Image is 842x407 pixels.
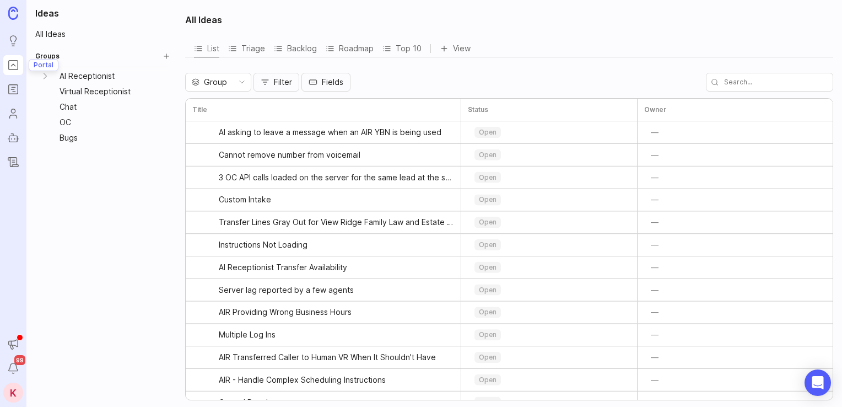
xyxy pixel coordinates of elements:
button: — [644,327,665,342]
p: open [479,128,496,137]
a: Custom Intake [219,189,454,211]
span: — [651,127,659,138]
button: — [644,260,665,275]
div: toggle menu [468,303,630,321]
h2: Groups [35,52,60,61]
div: toggle menu [468,169,630,186]
p: open [479,353,496,362]
button: AI Receptionist expand [35,68,55,84]
a: Transfer Lines Gray Out for View Ridge Family Law and Estate Planning [219,211,454,233]
span: AIR Providing Wrong Business Hours [219,307,352,318]
span: — [651,285,659,296]
div: toggle menu [468,124,630,141]
a: AIR - Handle Complex Scheduling Instructions [219,369,454,391]
button: — [644,125,665,140]
button: — [644,237,665,253]
button: — [644,372,665,388]
span: Instructions Not Loading [219,239,307,250]
p: open [479,263,496,272]
button: Announcements [3,334,23,354]
span: Multiple Log Ins [219,329,276,340]
a: Roadmap [326,40,374,57]
button: — [644,304,665,320]
a: Users [3,104,23,124]
div: toggle menu [468,259,630,276]
a: AIR Transferred Caller to Human VR When It Shouldn't Have [219,346,454,368]
a: Top 10 [382,40,422,57]
a: Triage [228,40,265,57]
div: toggle menu [468,146,630,164]
div: toggle menu [468,349,630,366]
span: — [651,149,659,160]
span: Custom Intake [219,194,271,205]
h2: All Ideas [185,13,222,26]
a: Cannot remove number from voicemail [219,144,454,166]
a: Portal [3,55,23,75]
span: — [651,262,659,273]
span: AIR - Handle Complex Scheduling Instructions [219,374,386,385]
a: Server lag reported by a few agents [219,279,454,301]
p: open [479,218,496,227]
a: Instructions Not Loading [219,234,454,256]
a: All Ideas [31,26,174,42]
h1: Ideas [31,7,174,20]
p: open [479,195,496,204]
a: Changelog [3,152,23,172]
button: Filter [253,73,299,92]
a: AIR Providing Wrong Business Hours [219,301,454,323]
span: — [651,329,659,340]
a: AI Receptionist [55,68,159,84]
button: — [644,350,665,365]
a: Autopilot [3,128,23,148]
button: — [644,170,665,185]
span: — [651,374,659,385]
a: Chat [55,99,159,115]
button: — [644,147,665,163]
span: Transfer Lines Gray Out for View Ridge Family Law and Estate Planning [219,217,454,228]
button: List [194,40,219,57]
span: Group [204,76,227,88]
p: open [479,308,496,317]
div: Open Intercom Messenger [805,369,831,396]
button: — [644,215,665,230]
span: Server lag reported by a few agents [219,285,354,296]
button: K [3,383,23,403]
svg: toggle icon [233,78,251,87]
div: toggle menu [468,213,630,231]
a: Backlog [274,40,317,57]
p: open [479,240,496,249]
span: Fields [322,77,343,88]
span: — [651,172,659,183]
span: — [651,217,659,228]
span: — [651,239,659,250]
button: Notifications [3,358,23,378]
div: toggle menu [185,73,251,92]
span: AI asking to leave a message when an AIR YBN is being used [219,127,441,138]
button: — [644,192,665,207]
h3: Title [192,105,207,114]
a: Multiple Log Ins [219,324,454,346]
p: open [479,286,496,294]
p: open [479,398,496,407]
span: Cannot remove number from voicemail [219,149,360,160]
a: AI asking to leave a message when an AIR YBN is being used [219,121,454,143]
span: — [651,194,659,205]
button: Fields [301,73,350,92]
a: Ideas [3,31,23,51]
a: Roadmaps [3,79,23,99]
h3: Owner [644,105,666,114]
a: AI Receptionist Transfer Availability [219,256,454,279]
img: Canny Home [8,7,18,19]
h3: Status [468,105,488,114]
input: Search... [706,73,833,92]
p: open [479,330,496,339]
a: 3 OC API calls loaded on the server for the same lead at the same time. [219,167,454,189]
span: 99 [14,355,25,365]
button: Create Group [159,49,174,64]
p: Portal [34,61,53,69]
div: toggle menu [468,326,630,344]
a: Virtual Receptionist [55,84,159,99]
p: open [479,151,496,159]
div: toggle menu [468,191,630,208]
